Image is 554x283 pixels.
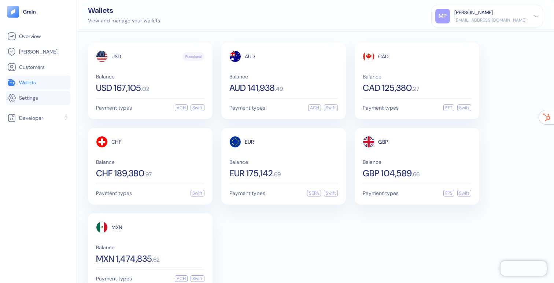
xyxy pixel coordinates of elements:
[501,261,547,276] iframe: Chatra live chat
[245,54,255,59] span: AUD
[7,6,19,18] img: logo-tablet-V2.svg
[96,245,204,250] span: Balance
[96,159,204,165] span: Balance
[111,225,122,230] span: MXN
[152,257,160,263] span: . 62
[308,104,321,111] div: ACH
[324,104,338,111] div: Swift
[363,159,471,165] span: Balance
[19,48,58,55] span: [PERSON_NAME]
[111,139,121,144] span: CHF
[23,9,36,14] img: logo
[96,276,132,281] span: Payment types
[7,32,69,41] a: Overview
[324,190,338,196] div: Swift
[7,78,69,87] a: Wallets
[191,190,204,196] div: Swift
[443,190,454,196] div: FPS
[191,104,204,111] div: Swift
[363,74,471,79] span: Balance
[88,17,160,25] div: View and manage your wallets
[435,9,450,23] div: MP
[275,86,283,92] span: . 49
[363,105,399,110] span: Payment types
[111,54,121,59] span: USD
[229,84,275,92] span: AUD 141,938
[363,84,412,92] span: CAD 125,380
[229,169,273,178] span: EUR 175,142
[19,63,45,71] span: Customers
[457,190,471,196] div: Swift
[412,86,419,92] span: . 27
[412,172,420,177] span: . 66
[19,79,36,86] span: Wallets
[457,104,471,111] div: Swift
[141,86,149,92] span: . 02
[229,105,265,110] span: Payment types
[363,169,412,178] span: GBP 104,589
[443,104,454,111] div: EFT
[378,54,389,59] span: CAD
[273,172,281,177] span: . 69
[144,172,152,177] span: . 97
[191,275,204,282] div: Swift
[88,7,160,14] div: Wallets
[96,105,132,110] span: Payment types
[229,159,338,165] span: Balance
[7,63,69,71] a: Customers
[96,254,152,263] span: MXN 1,474,835
[96,84,141,92] span: USD 167,105
[19,94,38,102] span: Settings
[96,169,144,178] span: CHF 189,380
[307,190,321,196] div: SEPA
[175,104,188,111] div: ACH
[19,114,43,122] span: Developer
[7,93,69,102] a: Settings
[229,74,338,79] span: Balance
[454,17,527,23] div: [EMAIL_ADDRESS][DOMAIN_NAME]
[229,191,265,196] span: Payment types
[363,191,399,196] span: Payment types
[175,275,188,282] div: ACH
[7,47,69,56] a: [PERSON_NAME]
[185,54,202,59] span: Functional
[454,9,493,16] div: [PERSON_NAME]
[378,139,388,144] span: GBP
[96,74,204,79] span: Balance
[245,139,254,144] span: EUR
[96,191,132,196] span: Payment types
[19,33,41,40] span: Overview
